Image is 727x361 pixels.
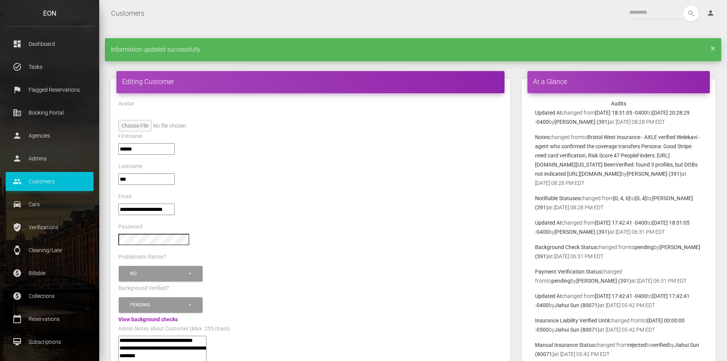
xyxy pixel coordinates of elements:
[6,34,93,53] a: dashboard Dashboard
[118,253,166,261] label: Problematic Renter?
[118,316,178,322] a: View background checks
[6,103,93,122] a: corporate_fare Booking Portal
[11,290,88,302] p: Collections
[613,195,630,201] b: [0, 4, 6]
[535,220,562,226] b: Updated At
[535,243,702,261] p: changed from to by at [DATE] 06:31 PM EDT
[11,38,88,50] p: Dashboard
[535,134,549,140] b: Notes
[6,149,93,168] a: person Admins
[535,293,562,299] b: Updated At
[711,46,716,50] a: ×
[118,133,142,140] label: Firstname
[576,278,631,284] b: [PERSON_NAME] (391)
[11,130,88,141] p: Agencies
[11,222,88,233] p: Verifications
[6,195,93,214] a: drive_eta Cars
[11,61,88,73] p: Tasks
[551,278,571,284] b: pending
[122,77,499,86] h4: Editing Customer
[6,309,93,329] a: calendar_today Reservations
[701,6,721,21] a: person
[119,297,203,313] button: Pending
[118,285,169,292] label: Background Verified?
[6,218,93,237] a: verified_user Verifications
[119,266,203,282] button: No
[6,332,93,351] a: card_membership Subscriptions
[535,218,702,236] p: changed from to by at [DATE] 06:31 PM EDT
[651,342,669,348] b: verified
[535,244,596,250] b: Background Check Status
[555,119,609,125] b: [PERSON_NAME] (391)
[130,302,188,308] div: Pending
[11,107,88,118] p: Booking Portal
[11,176,88,187] p: Customers
[535,110,562,116] b: Updated At
[118,193,131,201] label: Email
[683,6,699,21] button: search
[6,80,93,99] a: flag Flagged Reservations
[555,302,600,308] b: Jiahui Sun (80071)
[555,229,609,235] b: [PERSON_NAME] (391)
[535,342,595,348] b: Manual Insurance Status
[11,336,88,348] p: Subscriptions
[535,134,700,177] b: Bristol West Insurance - AXLE verified Welekavi - agent who confirmed the coverage transfers Pers...
[628,342,646,348] b: rejected
[105,38,721,61] div: Information updated successfully.
[535,317,609,324] b: Insurance Liability Verified Until
[535,316,702,334] p: changed from to by at [DATE] 05:42 PM EDT
[535,133,702,188] p: changed from to by at [DATE] 08:28 PM EDT
[535,194,702,212] p: changed from to by at [DATE] 08:28 PM EDT
[635,195,646,201] b: [0, 4]
[118,163,142,170] label: Lastname
[11,313,88,325] p: Reservations
[118,223,142,231] label: Password
[6,287,93,306] a: paid Collections
[595,110,647,116] b: [DATE] 18:31:05 -0400
[595,293,647,299] b: [DATE] 17:42:41 -0400
[611,100,626,107] strong: Audits
[118,100,134,108] label: Avatar
[6,241,93,260] a: watch Cleaning/Late
[707,9,714,17] i: person
[627,171,682,177] b: [PERSON_NAME] (391)
[6,172,93,191] a: people Customers
[11,244,88,256] p: Cleaning/Late
[535,195,580,201] b: Notifiable Statuses
[111,4,144,23] a: Customers
[555,327,600,333] b: Jiahui Sun (80071)
[533,77,704,86] h4: At a Glance
[11,199,88,210] p: Cars
[6,264,93,283] a: paid Billable
[11,84,88,96] p: Flagged Reservations
[535,108,702,126] p: changed from to by at [DATE] 08:28 PM EDT
[535,291,702,310] p: changed from to by at [DATE] 05:42 PM EDT
[595,220,647,226] b: [DATE] 17:42:41 -0400
[130,270,188,277] div: No
[6,126,93,145] a: person Agencies
[635,244,654,250] b: pending
[118,325,230,333] label: Admin Notes about Customer (Max. 255 chars)
[11,153,88,164] p: Admins
[535,340,702,359] p: changed from to by at [DATE] 05:42 PM EDT
[535,267,702,285] p: changed from to by at [DATE] 06:31 PM EDT
[535,269,601,275] b: Payment Verification Status
[11,267,88,279] p: Billable
[6,57,93,76] a: task_alt Tasks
